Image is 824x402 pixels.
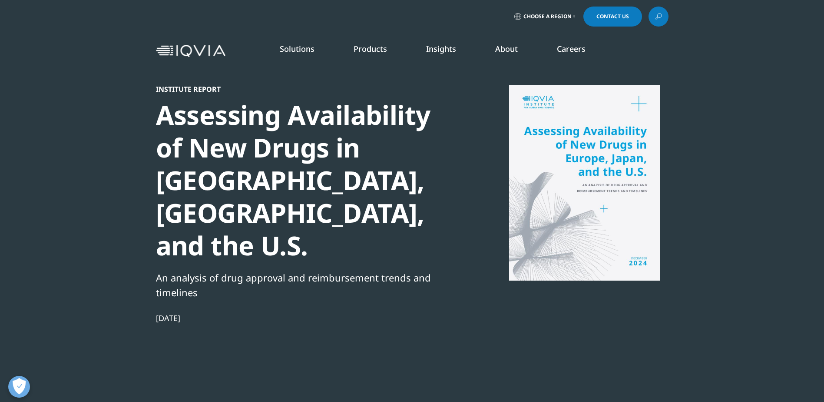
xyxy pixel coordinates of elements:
div: An analysis of drug approval and reimbursement trends and timelines [156,270,454,300]
a: Products [354,44,387,54]
a: About [495,44,518,54]
div: [DATE] [156,313,454,323]
a: Solutions [280,44,314,54]
a: Contact Us [583,7,642,27]
a: Insights [426,44,456,54]
a: Careers [557,44,586,54]
button: Open Preferences [8,376,30,398]
div: Institute Report [156,85,454,94]
nav: Primary [229,30,668,71]
span: Choose a Region [523,13,572,20]
span: Contact Us [596,14,629,19]
img: IQVIA Healthcare Information Technology and Pharma Clinical Research Company [156,45,225,57]
div: Assessing Availability of New Drugs in [GEOGRAPHIC_DATA], [GEOGRAPHIC_DATA], and the U.S. [156,99,454,262]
